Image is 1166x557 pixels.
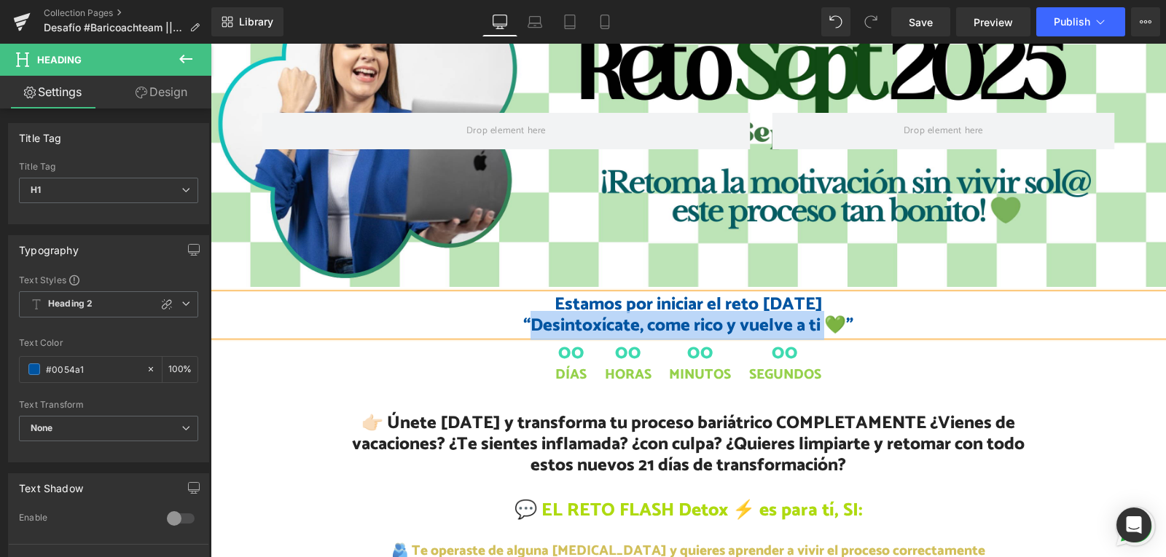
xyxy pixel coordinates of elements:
[44,22,184,33] span: Desafío #Baricoachteam || [DATE]
[19,512,152,527] div: Enable
[458,323,520,340] span: Minutos
[821,7,850,36] button: Undo
[109,76,214,108] a: Design
[856,7,885,36] button: Redo
[458,299,520,323] span: 00
[539,299,611,323] span: 00
[239,15,273,28] span: Library
[956,7,1030,36] a: Preview
[163,357,197,382] div: %
[1054,16,1090,28] span: Publish
[46,361,139,377] input: Color
[37,54,82,66] span: Heading
[125,369,832,432] h2: 👉🏻 Únete [DATE] y transforma tu proceso bariátrico COMPLETAMENTE ¿Vienes de vacaciones? ¿Te sient...
[19,474,83,494] div: Text Shadow
[902,460,948,506] div: Open WhatsApp chat
[1131,7,1160,36] button: More
[304,451,652,482] span: 💬 EL RETO FLASH Detox ⚡ es para tí, SI:
[19,162,198,172] div: Title Tag
[517,7,552,36] a: Laptop
[19,338,198,348] div: Text Color
[31,184,41,195] b: H1
[48,298,93,310] b: Heading 2
[394,323,441,340] span: Horas
[19,124,62,144] div: Title Tag
[909,15,933,30] span: Save
[345,299,376,323] span: 00
[587,7,622,36] a: Mobile
[19,274,198,285] div: Text Styles
[1116,507,1151,542] div: Open Intercom Messenger
[345,323,376,340] span: Días
[1036,7,1125,36] button: Publish
[44,7,211,19] a: Collection Pages
[974,15,1013,30] span: Preview
[482,7,517,36] a: Desktop
[539,323,611,340] span: Segundos
[31,422,53,433] b: None
[902,460,948,506] a: Send a message via WhatsApp
[394,299,441,323] span: 00
[552,7,587,36] a: Tablet
[211,7,283,36] a: New Library
[19,400,198,410] div: Text Transform
[125,499,832,516] p: 🫂 Te operaste de alguna [MEDICAL_DATA] y quieres aprender a vivir el proceso correctamente
[19,236,79,256] div: Typography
